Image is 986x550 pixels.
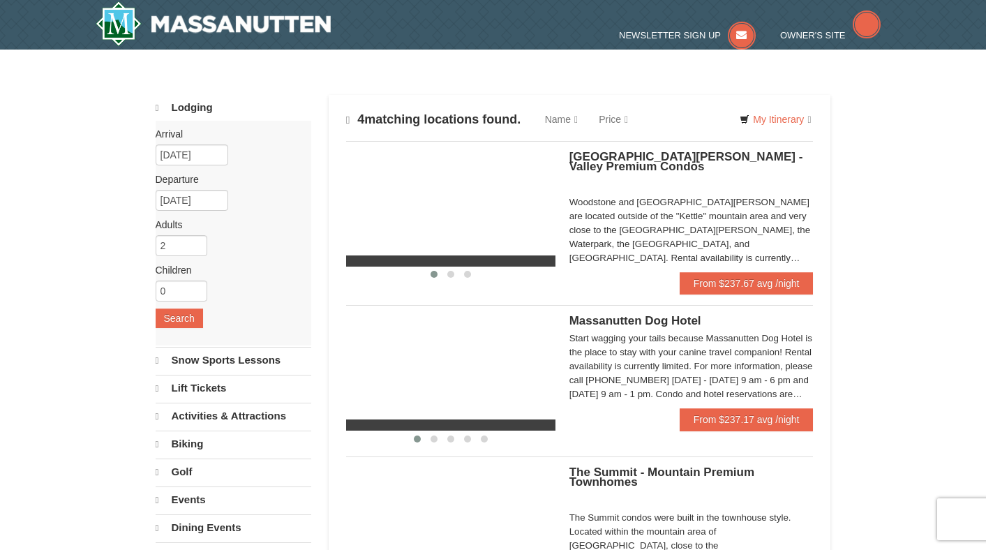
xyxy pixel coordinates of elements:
[569,150,803,173] span: [GEOGRAPHIC_DATA][PERSON_NAME] - Valley Premium Condos
[156,95,311,121] a: Lodging
[588,105,638,133] a: Price
[96,1,331,46] img: Massanutten Resort Logo
[569,466,754,489] span: The Summit - Mountain Premium Townhomes
[156,218,301,232] label: Adults
[156,172,301,186] label: Departure
[156,459,311,485] a: Golf
[156,127,301,141] label: Arrival
[156,309,203,328] button: Search
[780,30,881,40] a: Owner's Site
[619,30,756,40] a: Newsletter Sign Up
[156,403,311,429] a: Activities & Attractions
[780,30,846,40] span: Owner's Site
[619,30,721,40] span: Newsletter Sign Up
[156,486,311,513] a: Events
[156,514,311,541] a: Dining Events
[156,375,311,401] a: Lift Tickets
[156,347,311,373] a: Snow Sports Lessons
[569,314,701,327] span: Massanutten Dog Hotel
[680,272,814,295] a: From $237.67 avg /night
[156,431,311,457] a: Biking
[569,332,814,401] div: Start wagging your tails because Massanutten Dog Hotel is the place to stay with your canine trav...
[156,263,301,277] label: Children
[569,195,814,265] div: Woodstone and [GEOGRAPHIC_DATA][PERSON_NAME] are located outside of the "Kettle" mountain area an...
[731,109,820,130] a: My Itinerary
[680,408,814,431] a: From $237.17 avg /night
[96,1,331,46] a: Massanutten Resort
[535,105,588,133] a: Name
